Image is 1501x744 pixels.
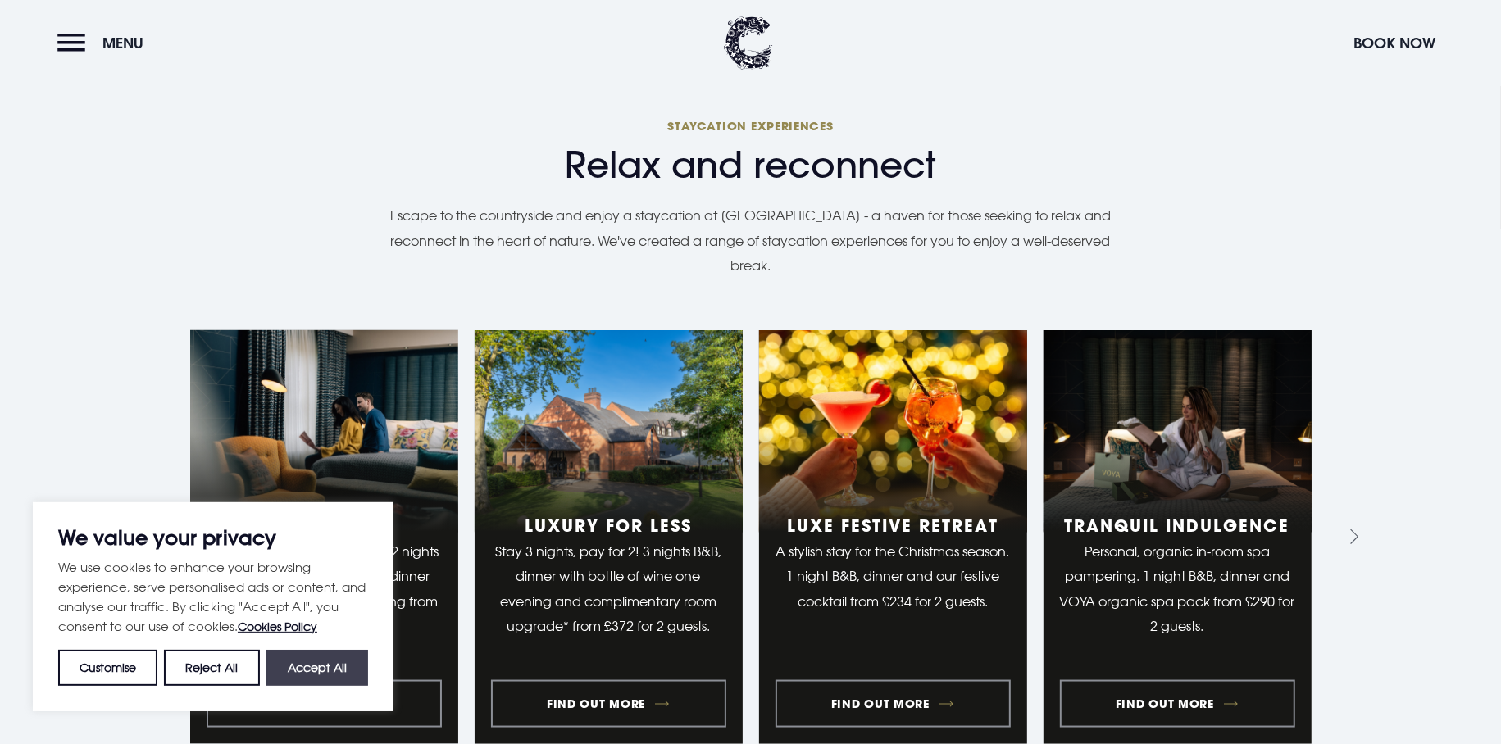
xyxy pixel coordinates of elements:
[759,330,1027,744] li: 3 of 9
[1340,525,1364,550] button: Next slide
[238,619,317,633] a: Cookies Policy
[475,330,743,744] li: 2 of 9
[374,203,1128,278] p: Escape to the countryside and enjoy a staycation at [GEOGRAPHIC_DATA] - a haven for those seeking...
[33,502,393,711] div: We value your privacy
[724,16,773,70] img: Clandeboye Lodge
[58,650,157,686] button: Customise
[1345,25,1444,61] button: Book Now
[58,528,368,547] p: We value your privacy
[190,143,1312,187] span: Relax and reconnect
[164,650,259,686] button: Reject All
[57,25,152,61] button: Menu
[1044,330,1312,744] li: 4 of 9
[266,650,368,686] button: Accept All
[102,34,143,52] span: Menu
[190,118,1312,134] span: Staycation experiences
[58,557,368,637] p: We use cookies to enhance your browsing experience, serve personalised ads or content, and analys...
[190,330,458,744] li: 1 of 9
